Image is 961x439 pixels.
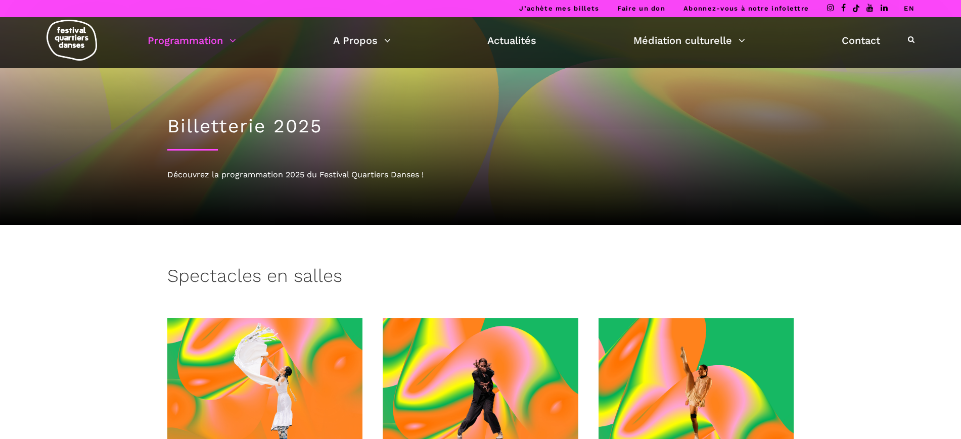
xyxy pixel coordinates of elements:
a: Actualités [487,32,536,49]
a: Faire un don [617,5,665,12]
h1: Billetterie 2025 [167,115,794,137]
a: Médiation culturelle [633,32,745,49]
div: Découvrez la programmation 2025 du Festival Quartiers Danses ! [167,168,794,181]
a: A Propos [333,32,391,49]
a: Contact [842,32,880,49]
h3: Spectacles en salles [167,265,342,290]
a: EN [904,5,914,12]
a: Programmation [148,32,236,49]
img: logo-fqd-med [47,20,97,61]
a: Abonnez-vous à notre infolettre [683,5,809,12]
a: J’achète mes billets [519,5,599,12]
